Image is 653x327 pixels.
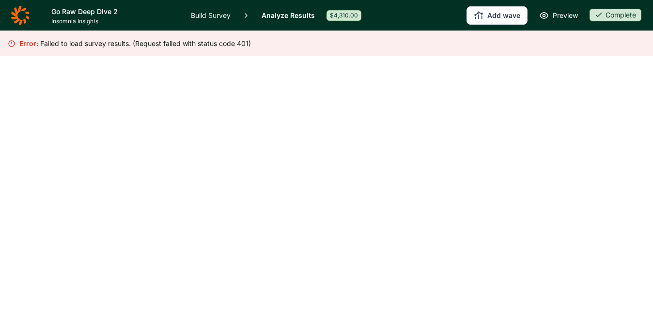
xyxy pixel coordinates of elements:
button: Add wave [466,6,528,25]
div: Complete [590,9,641,21]
span: Insomnia Insights [51,17,179,25]
button: Complete [590,9,641,22]
span: Error: [19,39,38,47]
a: Preview [539,10,578,21]
h1: Go Raw Deep Dive 2 [51,6,179,17]
span: Preview [553,10,578,21]
p: Failed to load survey results. (Request failed with status code 401) [19,39,251,48]
div: $4,310.00 [326,10,361,21]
